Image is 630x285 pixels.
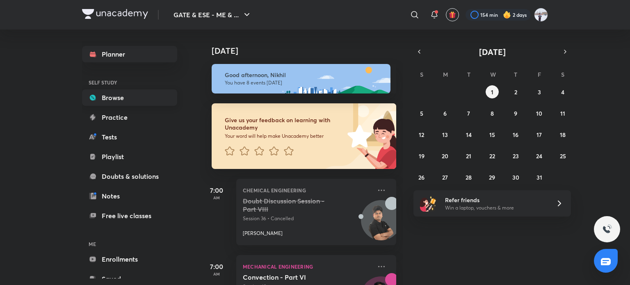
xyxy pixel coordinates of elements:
h6: Give us your feedback on learning with Unacademy [225,116,345,131]
button: October 15, 2025 [486,128,499,141]
p: AM [200,195,233,200]
abbr: October 20, 2025 [442,152,448,160]
abbr: October 30, 2025 [512,173,519,181]
abbr: October 24, 2025 [536,152,542,160]
abbr: October 28, 2025 [466,173,472,181]
p: Your word will help make Unacademy better [225,133,345,139]
abbr: October 10, 2025 [536,109,542,117]
a: Playlist [82,148,177,165]
abbr: Saturday [561,71,564,78]
button: October 25, 2025 [556,149,569,162]
img: referral [420,195,436,212]
abbr: October 8, 2025 [491,109,494,117]
button: October 22, 2025 [486,149,499,162]
a: Doubts & solutions [82,168,177,185]
img: Company Logo [82,9,148,19]
button: October 14, 2025 [462,128,475,141]
button: October 26, 2025 [415,171,428,184]
button: October 20, 2025 [438,149,452,162]
button: October 7, 2025 [462,107,475,120]
abbr: October 5, 2025 [420,109,423,117]
img: feedback_image [320,103,396,169]
button: October 6, 2025 [438,107,452,120]
button: October 3, 2025 [533,85,546,98]
h5: Doubt Discussion Session - Part VIII [243,197,345,213]
img: streak [503,11,511,19]
img: avatar [449,11,456,18]
h6: SELF STUDY [82,75,177,89]
abbr: October 26, 2025 [418,173,425,181]
abbr: October 29, 2025 [489,173,495,181]
button: October 28, 2025 [462,171,475,184]
button: GATE & ESE - ME & ... [169,7,257,23]
button: October 18, 2025 [556,128,569,141]
button: [DATE] [425,46,559,57]
p: You have 8 events [DATE] [225,80,383,86]
button: October 10, 2025 [533,107,546,120]
abbr: October 4, 2025 [561,88,564,96]
img: Avatar [361,205,401,244]
span: [DATE] [479,46,506,57]
button: October 31, 2025 [533,171,546,184]
a: Planner [82,46,177,62]
p: Mechanical Engineering [243,262,372,271]
p: [PERSON_NAME] [243,230,283,237]
abbr: October 15, 2025 [489,131,495,139]
abbr: October 27, 2025 [442,173,448,181]
button: October 1, 2025 [486,85,499,98]
button: October 17, 2025 [533,128,546,141]
abbr: October 17, 2025 [536,131,542,139]
abbr: October 18, 2025 [560,131,566,139]
button: October 12, 2025 [415,128,428,141]
abbr: October 16, 2025 [513,131,518,139]
button: October 2, 2025 [509,85,522,98]
button: October 30, 2025 [509,171,522,184]
button: October 9, 2025 [509,107,522,120]
img: Nikhil [534,8,548,22]
abbr: Friday [538,71,541,78]
abbr: October 14, 2025 [466,131,472,139]
button: October 21, 2025 [462,149,475,162]
h6: Good afternoon, Nikhil [225,71,383,79]
h4: [DATE] [212,46,404,56]
button: October 8, 2025 [486,107,499,120]
abbr: October 19, 2025 [419,152,425,160]
abbr: Sunday [420,71,423,78]
button: October 23, 2025 [509,149,522,162]
button: October 4, 2025 [556,85,569,98]
button: October 19, 2025 [415,149,428,162]
abbr: October 12, 2025 [419,131,424,139]
button: October 5, 2025 [415,107,428,120]
abbr: October 13, 2025 [442,131,448,139]
abbr: Wednesday [490,71,496,78]
a: Company Logo [82,9,148,21]
abbr: October 11, 2025 [560,109,565,117]
h5: Convection - Part VI [243,273,345,281]
button: avatar [446,8,459,21]
img: afternoon [212,64,390,93]
h5: 7:00 [200,185,233,195]
h6: Refer friends [445,196,546,204]
p: AM [200,271,233,276]
abbr: October 3, 2025 [538,88,541,96]
abbr: Thursday [514,71,517,78]
button: October 11, 2025 [556,107,569,120]
a: Enrollments [82,251,177,267]
abbr: October 7, 2025 [467,109,470,117]
a: Free live classes [82,207,177,224]
p: Chemical Engineering [243,185,372,195]
a: Notes [82,188,177,204]
abbr: October 31, 2025 [536,173,542,181]
abbr: Monday [443,71,448,78]
button: October 29, 2025 [486,171,499,184]
p: Session 36 • Cancelled [243,215,372,222]
h6: ME [82,237,177,251]
abbr: Tuesday [467,71,470,78]
abbr: October 9, 2025 [514,109,517,117]
button: October 16, 2025 [509,128,522,141]
button: October 24, 2025 [533,149,546,162]
a: Practice [82,109,177,125]
abbr: October 6, 2025 [443,109,447,117]
abbr: October 23, 2025 [513,152,519,160]
abbr: October 25, 2025 [560,152,566,160]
